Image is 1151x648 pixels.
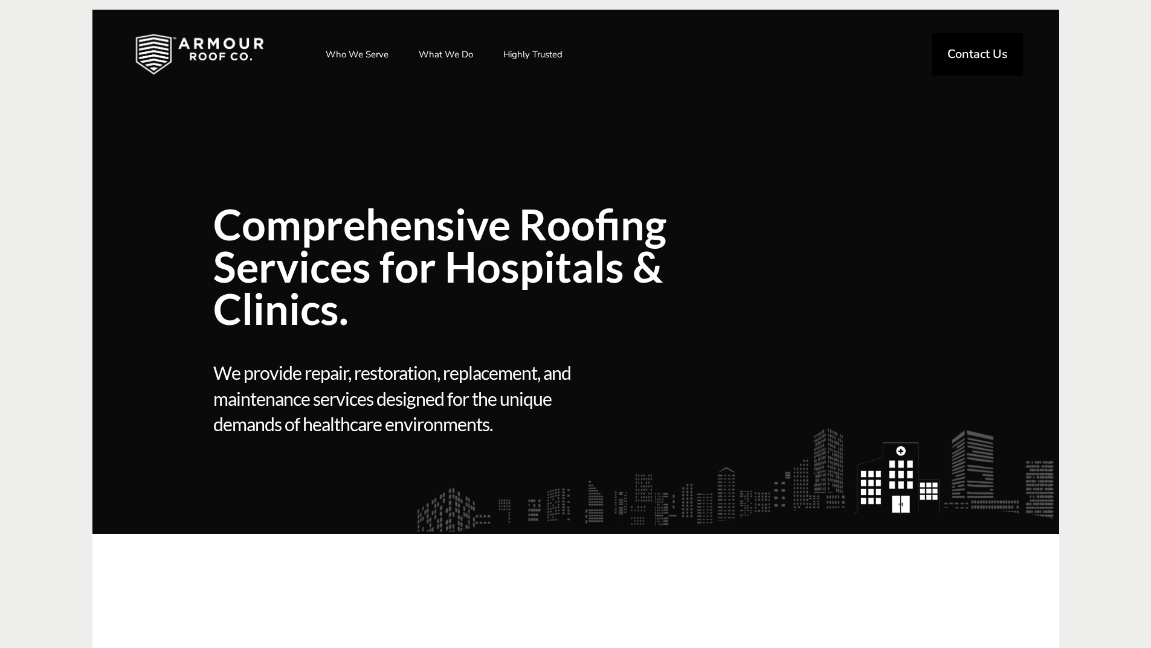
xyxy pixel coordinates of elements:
a: Who We Serve [314,39,401,69]
span: Comprehensive Roofing Services for Hospitals & Clinics. [213,203,751,330]
span: We provide repair, restoration, replacement, and maintenance services designed for the unique dem... [213,360,572,437]
a: Highly Trusted [491,39,575,69]
span: Contact Us [947,48,1008,60]
a: What We Do [407,39,485,69]
img: Industrial and Commercial Roofing Company | Armour Roof Co. [116,24,283,85]
a: Contact Us [932,33,1023,75]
